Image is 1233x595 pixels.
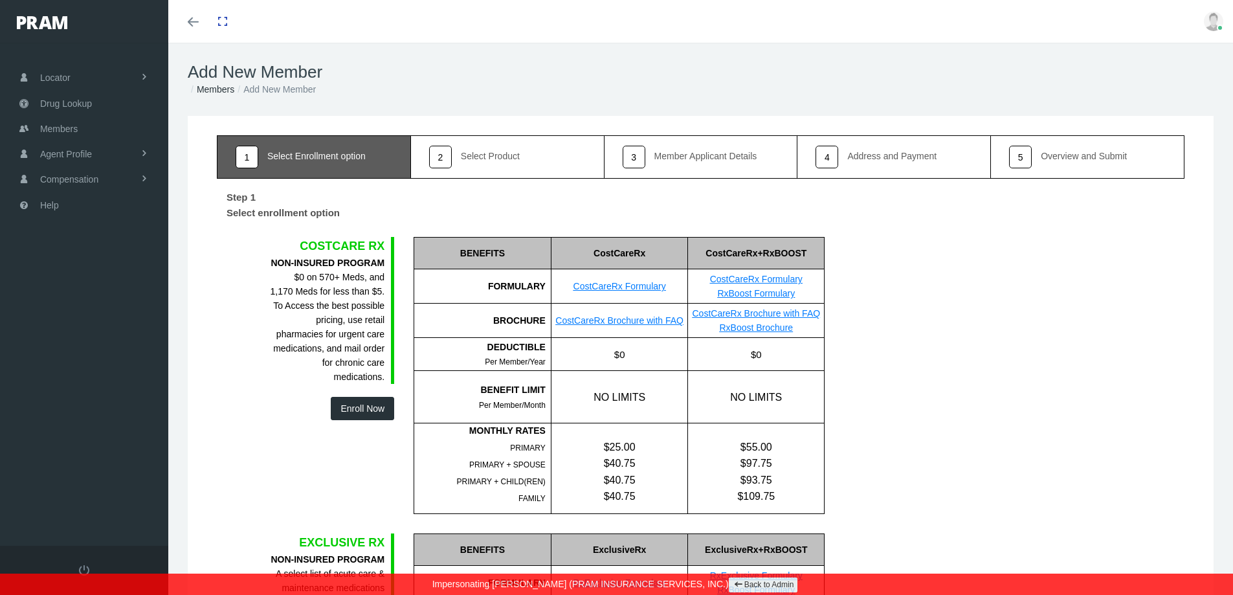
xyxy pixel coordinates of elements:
a: CostCareRx Brochure with FAQ [692,308,820,319]
div: 5 [1009,146,1032,168]
span: Agent Profile [40,142,92,166]
div: COSTCARE RX [271,237,385,255]
a: Back to Admin [729,578,798,592]
div: DEDUCTIBLE [414,340,546,354]
div: Overview and Submit [1041,152,1127,161]
span: PRIMARY + CHILD(REN) [457,477,546,486]
a: RxBoost Brochure [719,322,793,333]
div: EXCLUSIVE RX [271,533,385,552]
div: $40.75 [551,488,688,504]
a: RxExclusive Formulary [710,570,803,581]
div: 3 [623,146,645,168]
b: NON-INSURED PROGRAM [271,258,384,268]
div: $93.75 [688,472,824,488]
div: BENEFITS [414,237,551,269]
span: FAMILY [518,494,546,503]
div: MONTHLY RATES [414,423,546,438]
span: Help [40,193,59,218]
label: Select enrollment option [217,205,350,225]
span: Drug Lookup [40,91,92,116]
div: Select Product [461,152,520,161]
img: PRAM_20_x_78.png [17,16,67,29]
span: PRIMARY + SPOUSE [469,460,546,469]
div: BENEFITS [414,533,551,566]
div: 4 [816,146,838,168]
img: user-placeholder.jpg [1204,12,1223,31]
div: 1 [236,146,258,168]
span: PRIMARY [510,443,545,453]
div: $109.75 [688,488,824,504]
div: Select Enrollment option [267,152,366,161]
div: 2 [429,146,452,168]
div: ExclusiveRx [551,533,688,566]
div: $40.75 [551,472,688,488]
div: Member Applicant Details [654,152,757,161]
div: $0 [551,338,688,370]
span: Per Member/Year [485,357,546,366]
div: $55.00 [688,439,824,455]
h1: Add New Member [188,62,1214,82]
a: CostCareRx Formulary [710,274,803,284]
a: Members [197,84,234,95]
div: BENEFIT LIMIT [414,383,546,397]
a: RxBoost Formulary [717,288,795,298]
b: NON-INSURED PROGRAM [271,554,384,565]
div: ExclusiveRx+RxBOOST [687,533,824,566]
span: Locator [40,65,71,90]
div: $40.75 [551,455,688,471]
a: CostCareRx Formulary [573,281,666,291]
div: $0 on 570+ Meds, and 1,170 Meds for less than $5. To Access the best possible pricing, use retail... [271,256,385,384]
div: CostCareRx+RxBOOST [687,237,824,269]
div: Address and Payment [847,152,937,161]
li: Add New Member [234,82,316,96]
button: Enroll Now [331,397,394,420]
a: CostCareRx Brochure with FAQ [555,315,683,326]
div: $0 [687,338,824,370]
div: NO LIMITS [687,371,824,423]
div: $97.75 [688,455,824,471]
div: Impersonating [PERSON_NAME] (PRAM INSURANCE SERVICES, INC.) [10,574,1223,595]
div: BROCHURE [414,304,551,338]
div: $25.00 [551,439,688,455]
div: FORMULARY [414,269,551,304]
label: Step 1 [217,185,265,205]
span: Members [40,117,78,141]
span: Compensation [40,167,98,192]
div: NO LIMITS [551,371,688,423]
span: Per Member/Month [479,401,546,410]
div: CostCareRx [551,237,688,269]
